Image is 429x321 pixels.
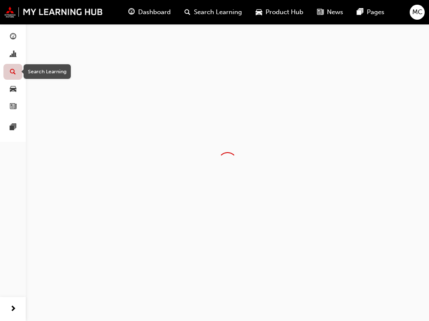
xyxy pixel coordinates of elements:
[128,7,135,18] span: guage-icon
[121,3,178,21] a: guage-iconDashboard
[178,3,249,21] a: search-iconSearch Learning
[249,3,310,21] a: car-iconProduct Hub
[310,3,350,21] a: news-iconNews
[410,5,425,20] button: MC
[412,7,423,17] span: MC
[184,7,190,18] span: search-icon
[4,6,103,18] img: mmal
[367,7,384,17] span: Pages
[194,7,242,17] span: Search Learning
[357,7,363,18] span: pages-icon
[256,7,262,18] span: car-icon
[10,103,16,111] span: news-icon
[10,304,16,315] span: next-icon
[10,51,16,59] span: chart-icon
[10,68,16,76] span: search-icon
[266,7,303,17] span: Product Hub
[138,7,171,17] span: Dashboard
[24,64,71,79] div: Search Learning
[10,86,16,93] span: car-icon
[10,33,16,41] span: guage-icon
[317,7,323,18] span: news-icon
[327,7,343,17] span: News
[10,124,16,132] span: pages-icon
[350,3,391,21] a: pages-iconPages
